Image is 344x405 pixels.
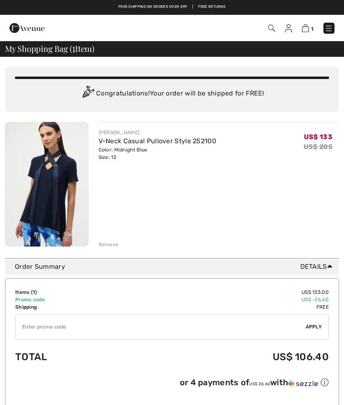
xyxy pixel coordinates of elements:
[15,296,129,303] td: Promo code
[180,377,329,388] div: or 4 payments of with
[33,289,35,295] span: 1
[302,24,309,32] img: Shopping Bag
[300,262,336,272] span: Details
[129,343,329,371] td: US$ 106.40
[72,42,75,53] span: 1
[99,137,217,145] a: V-Neck Casual Pullover Style 252100
[5,44,94,53] span: My Shopping Bag ( Item)
[99,241,119,248] div: Remove
[15,303,129,311] td: Shipping
[99,146,217,161] div: Color: Midnight Blue Size: 12
[304,133,332,141] span: US$ 133
[304,143,332,151] s: US$ 205
[5,122,89,247] img: V-Neck Casual Pullover Style 252100
[118,4,187,10] a: Free shipping on orders over $99
[80,86,96,102] img: Congratulation2.svg
[302,23,313,33] a: 1
[15,377,329,391] div: or 4 payments ofUS$ 26.60withSezzle Click to learn more about Sezzle
[9,23,45,31] a: 1ère Avenue
[285,24,292,33] img: My Info
[268,25,275,32] img: Search
[99,129,217,136] div: [PERSON_NAME]
[249,382,270,386] span: US$ 26.60
[129,303,329,311] td: Free
[15,343,129,371] td: Total
[325,24,333,33] img: Menu
[198,4,226,10] a: Free Returns
[129,289,329,296] td: US$ 133.00
[15,262,336,272] div: Order Summary
[288,380,318,387] img: Sezzle
[192,4,193,10] span: |
[311,26,313,32] span: 1
[9,20,45,36] img: 1ère Avenue
[15,86,329,102] div: Congratulations! Your order will be shipped for FREE!
[16,314,306,339] input: Promo code
[129,296,329,303] td: US$ -26.60
[15,289,129,296] td: Items ( )
[306,323,322,331] span: Apply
